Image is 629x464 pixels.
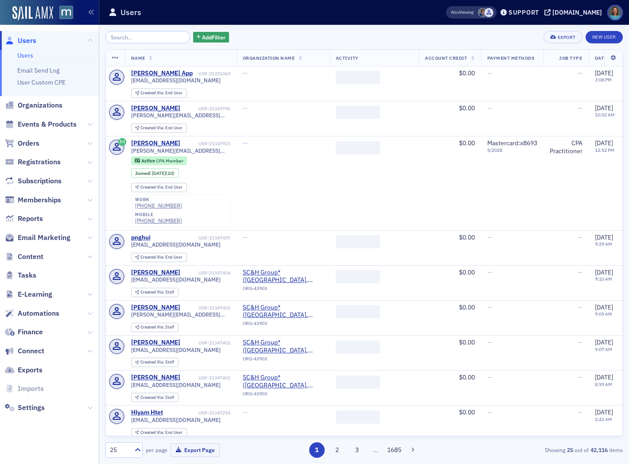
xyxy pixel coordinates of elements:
span: — [578,408,582,416]
a: Users [5,36,36,46]
span: SC&H Group* (Sparks Glencoe, MD) [243,269,323,284]
div: Showing out of items [457,446,623,454]
time: 8:59 AM [595,381,612,387]
a: Events & Products [5,120,77,129]
div: USR-21351069 [194,71,230,77]
span: [DATE] [152,170,166,176]
a: [PERSON_NAME] [131,374,180,382]
span: E-Learning [18,290,52,299]
span: Justin Chase [484,8,493,17]
div: End User [140,185,182,190]
div: Joined: 2025-10-01 00:00:00 [131,168,179,178]
span: Created Via : [140,289,165,295]
a: [PHONE_NUMBER] [135,202,182,209]
a: Imports [5,384,44,394]
span: [EMAIL_ADDRESS][DOMAIN_NAME] [131,241,221,248]
span: — [487,338,492,346]
button: Export Page [171,443,220,457]
span: [DATE] [595,69,613,77]
a: [PERSON_NAME] [131,269,180,277]
input: Search… [105,31,190,43]
span: Created Via : [140,429,165,435]
a: Automations [5,309,59,318]
a: [PERSON_NAME] [131,104,180,112]
a: [PERSON_NAME] [131,139,180,147]
span: Organizations [18,101,62,110]
span: Created Via : [140,254,165,260]
div: Staff [140,325,174,330]
span: Created Via : [140,394,165,400]
div: Created Via: Staff [131,288,179,297]
span: Job Type [559,55,582,61]
span: ‌ [336,340,380,354]
span: ‌ [336,270,380,283]
div: USR-21349796 [182,106,230,112]
span: ‌ [336,106,380,119]
span: Finance [18,327,43,337]
span: [DATE] [595,268,613,276]
span: $0.00 [459,303,475,311]
a: [PERSON_NAME] [131,339,180,347]
span: — [487,268,492,276]
a: Organizations [5,101,62,110]
label: per page [146,446,167,454]
img: SailAMX [12,6,53,20]
span: Chris Dougherty [478,8,487,17]
div: ORG-43903 [243,321,323,329]
a: SC&H Group* ([GEOGRAPHIC_DATA], [GEOGRAPHIC_DATA]) [243,339,323,354]
div: Also [451,9,459,15]
a: Active CPA Member [135,158,183,164]
span: [DATE] [595,139,613,147]
a: Users [17,51,33,59]
a: Connect [5,346,44,356]
div: USR-21347457 [152,235,230,241]
button: [DOMAIN_NAME] [544,9,605,15]
span: Mastercard : x8693 [487,139,537,147]
a: [PERSON_NAME] [131,304,180,312]
button: AddFilter [193,32,229,43]
div: Staff [140,395,174,400]
button: 2 [329,442,345,458]
span: [EMAIL_ADDRESS][DOMAIN_NAME] [131,382,221,388]
div: End User [140,91,182,96]
a: Orders [5,139,39,148]
time: 12:52 PM [595,147,614,153]
span: [DATE] [595,104,613,112]
span: $0.00 [459,104,475,112]
span: — [487,69,492,77]
button: Export [544,31,582,43]
span: Email Marketing [18,233,70,243]
div: 25 [110,445,129,455]
div: (2d) [152,170,175,176]
span: [DATE] [595,233,613,241]
span: Memberships [18,195,61,205]
span: [PERSON_NAME][EMAIL_ADDRESS][DOMAIN_NAME] [131,311,230,318]
div: Export [558,35,576,40]
span: Registrations [18,157,61,167]
span: — [578,69,582,77]
span: — [243,408,248,416]
div: Created Via: Staff [131,358,179,367]
span: — [578,268,582,276]
span: SC&H Group* (Sparks Glencoe, MD) [243,374,323,389]
span: Created Via : [140,184,165,190]
a: SC&H Group* ([GEOGRAPHIC_DATA], [GEOGRAPHIC_DATA]) [243,374,323,389]
a: Reports [5,214,43,224]
div: pnghui [131,234,151,242]
span: Content [18,252,43,262]
span: SC&H Group* (Sparks Glencoe, MD) [243,304,323,319]
span: [DATE] [595,408,613,416]
span: Activity [336,55,359,61]
span: $0.00 [459,69,475,77]
span: Connect [18,346,44,356]
span: — [578,303,582,311]
span: Tasks [18,271,36,280]
span: Organization Name [243,55,295,61]
time: 3:08 PM [595,77,612,83]
h1: Users [120,7,141,18]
